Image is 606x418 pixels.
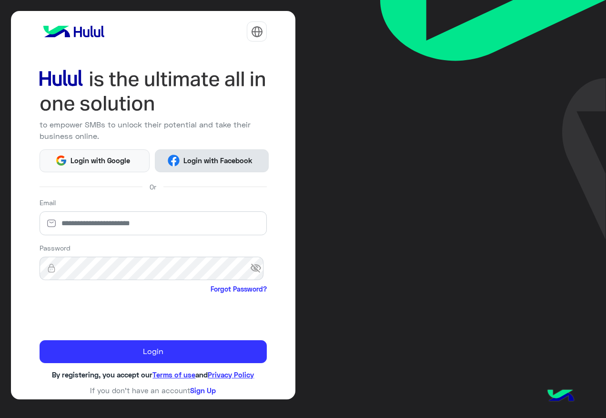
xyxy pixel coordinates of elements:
img: hululLoginTitle_EN.svg [40,67,267,115]
h6: If you don’t have an account [40,386,267,395]
label: Email [40,198,56,208]
label: Password [40,243,71,253]
p: to empower SMBs to unlock their potential and take their business online. [40,119,267,142]
img: hulul-logo.png [544,380,577,413]
a: Forgot Password? [211,284,267,294]
span: visibility_off [250,260,267,277]
span: Login with Google [67,155,134,166]
a: Privacy Policy [208,370,254,379]
a: Terms of use [152,370,195,379]
iframe: reCAPTCHA [40,296,184,333]
button: Login with Facebook [155,149,269,172]
span: By registering, you accept our [52,370,152,379]
span: Login with Facebook [180,155,256,166]
button: Login with Google [40,149,150,172]
img: logo [40,22,108,41]
img: lock [40,263,63,273]
img: tab [251,26,263,38]
button: Login [40,340,267,363]
img: Google [55,155,67,167]
img: Facebook [168,155,180,167]
span: and [195,370,208,379]
span: Or [150,182,156,192]
img: email [40,219,63,228]
a: Sign Up [190,386,216,395]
